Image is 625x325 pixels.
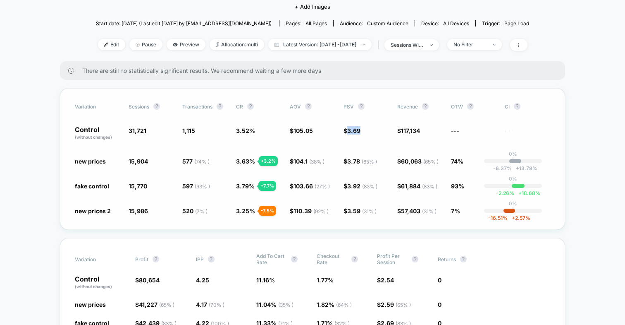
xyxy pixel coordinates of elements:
span: ( 70 % ) [209,302,224,308]
span: Device: [415,20,475,26]
span: + [518,190,522,196]
span: $ [377,277,394,284]
span: $ [344,207,377,214]
button: ? [305,103,312,110]
span: 80,654 [139,277,160,284]
span: 2.54 [381,277,394,284]
span: 3.59 [347,207,377,214]
span: 15,986 [129,207,148,214]
span: CR [236,104,243,110]
p: 0% [509,151,517,157]
button: ? [351,256,358,262]
span: 577 [182,158,210,165]
span: 57,403 [401,207,437,214]
img: rebalance [216,42,219,47]
span: (without changes) [75,284,112,289]
span: 1.82 % [317,301,352,308]
span: $ [397,158,439,165]
span: 15,770 [129,183,147,190]
span: 41,227 [139,301,174,308]
img: calendar [274,43,279,47]
div: Audience: [340,20,408,26]
button: ? [217,103,223,110]
span: Start date: [DATE] (Last edit [DATE] by [EMAIL_ADDRESS][DOMAIN_NAME]) [96,20,272,26]
span: 1.77 % [317,277,334,284]
span: --- [451,127,460,134]
span: There are still no statistically significant results. We recommend waiting a few more days [82,67,549,74]
span: ( 93 % ) [195,183,210,190]
span: 15,904 [129,158,148,165]
button: ? [422,103,429,110]
span: ( 65 % ) [362,159,377,165]
span: Profit [135,256,148,262]
span: 117,134 [401,127,420,134]
span: 104.1 [293,158,324,165]
span: PSV [344,104,354,110]
span: 93% [451,183,464,190]
span: $ [344,183,377,190]
span: ( 74 % ) [194,159,210,165]
span: 1,115 [182,127,195,134]
span: 11.04 % [256,301,293,308]
span: $ [397,183,437,190]
p: Control [75,276,127,290]
span: -16.51 % [488,215,508,221]
button: ? [153,256,159,262]
span: ( 92 % ) [313,208,329,214]
span: 31,721 [129,127,146,134]
button: ? [291,256,298,262]
span: $ [397,207,437,214]
button: ? [247,103,254,110]
span: 61,884 [401,183,437,190]
span: $ [397,127,420,134]
span: ( 65 % ) [159,302,174,308]
button: ? [412,256,418,262]
span: 105.05 [293,127,313,134]
span: Add To Cart Rate [256,253,287,265]
span: 3.92 [347,183,377,190]
span: 3.25 % [236,207,255,214]
span: + [516,165,519,171]
p: | [512,182,514,188]
button: ? [467,103,474,110]
span: ( 83 % ) [422,183,437,190]
span: Variation [75,253,120,265]
span: 0 [438,301,441,308]
span: 18.68 % [514,190,540,196]
span: 7% [451,207,460,214]
span: -6.37 % [493,165,512,171]
img: edit [104,43,108,47]
span: Transactions [182,104,212,110]
span: ( 7 % ) [195,208,208,214]
button: ? [153,103,160,110]
span: --- [505,128,550,140]
p: Control [75,126,120,140]
span: + [512,215,515,221]
span: 74% [451,158,463,165]
button: ? [460,256,467,262]
p: 0% [509,176,517,182]
span: AOV [290,104,301,110]
span: + Add Images [295,3,330,10]
button: ? [358,103,365,110]
span: 3.78 [347,158,377,165]
span: ( 65 % ) [423,159,439,165]
span: 3.79 % [236,183,255,190]
span: ( 65 % ) [396,302,411,308]
div: + 3.2 % [259,156,278,166]
span: $ [290,158,324,165]
span: Sessions [129,104,149,110]
span: OTW [451,103,496,110]
div: - 7.5 % [259,206,276,216]
p: 0% [509,200,517,207]
button: ? [208,256,215,262]
span: ( 83 % ) [362,183,377,190]
span: $ [290,207,329,214]
span: $ [377,301,411,308]
span: $ [135,301,174,308]
span: Variation [75,103,120,110]
span: $ [290,183,330,190]
span: $ [344,127,360,134]
div: Pages: [286,20,327,26]
span: new prices [75,301,106,308]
